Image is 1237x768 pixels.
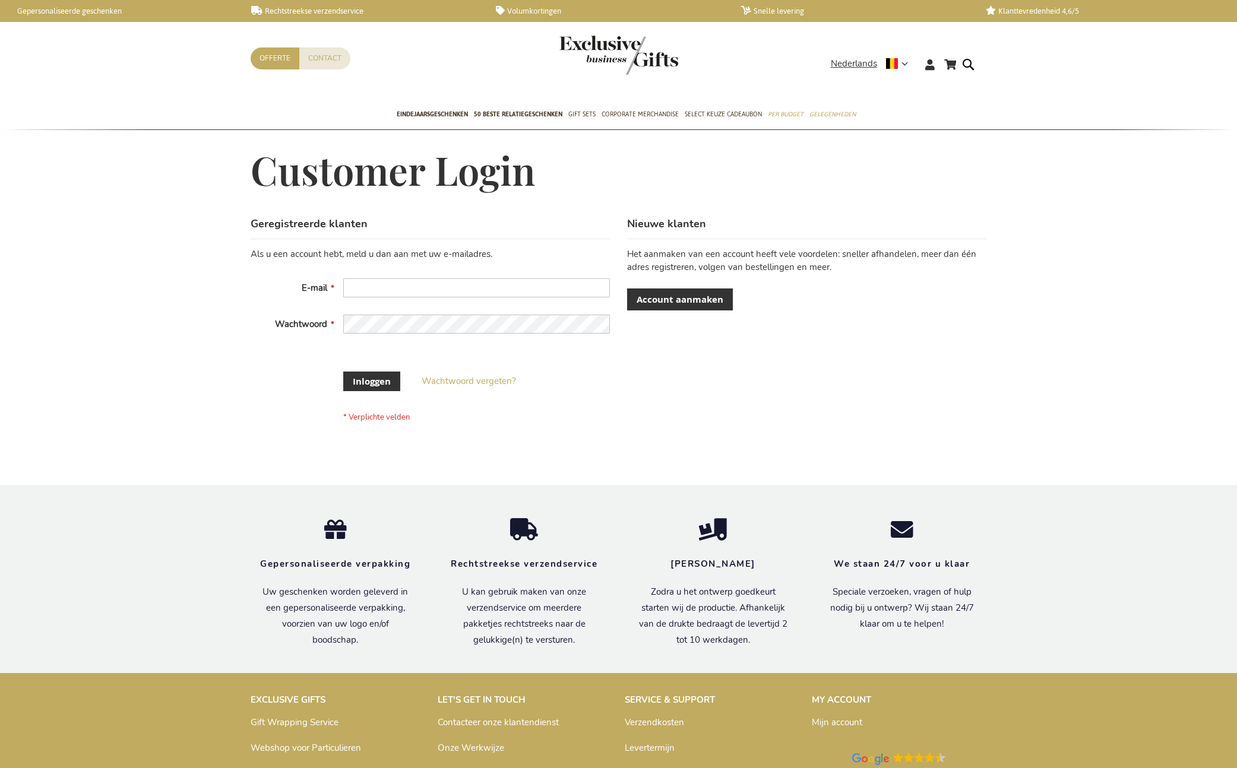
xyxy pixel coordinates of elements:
[343,372,400,391] button: Inloggen
[627,217,706,231] strong: Nieuwe klanten
[852,753,889,765] img: Google
[353,375,391,388] span: Inloggen
[251,144,536,195] span: Customer Login
[438,742,504,754] a: Onze Werkwijze
[422,375,516,388] a: Wachtwoord vergeten?
[397,108,468,120] span: Eindejaarsgeschenken
[831,57,877,71] span: Nederlands
[809,108,856,120] span: Gelegenheden
[438,694,526,706] strong: LET'S GET IN TOUCH
[251,248,610,261] div: Als u een account hebt, meld u dan aan met uw e-mailadres.
[834,558,970,570] strong: We staan 24/7 voor u klaar
[602,108,679,120] span: Corporate Merchandise
[768,108,803,120] span: Per Budget
[275,318,327,330] span: Wachtwoord
[474,108,562,120] span: 50 beste relatiegeschenken
[685,108,762,120] span: Select Keuze Cadeaubon
[625,694,715,706] strong: SERVICE & SUPPORT
[625,716,684,728] a: Verzendkosten
[627,288,733,310] a: Account aanmaken
[812,694,871,706] strong: MY ACCOUNT
[251,217,368,231] strong: Geregistreerde klanten
[302,282,327,294] span: E-mail
[935,753,945,763] img: Google
[559,36,678,75] img: Exclusive Business gifts logo
[559,36,619,75] a: store logo
[637,293,723,306] span: Account aanmaken
[904,753,914,763] img: Google
[251,6,477,16] a: Rechtstreekse verzendservice
[438,716,559,728] a: Contacteer onze klantendienst
[986,6,1212,16] a: Klanttevredenheid 4,6/5
[812,716,862,728] a: Mijn account
[637,584,790,648] p: Zodra u het ontwerp goedkeurt starten wij de productie. Afhankelijk van de drukte bedraagt de lev...
[6,6,232,16] a: Gepersonaliseerde geschenken
[670,558,755,570] strong: [PERSON_NAME]
[825,584,979,632] p: Speciale verzoeken, vragen of hulp nodig bij u ontwerp? Wij staan 24/7 klaar om u te helpen!
[422,375,516,387] span: Wachtwoord vergeten?
[260,558,410,570] strong: Gepersonaliseerde verpakking
[251,47,299,69] a: Offerte
[831,57,916,71] div: Nederlands
[251,716,338,728] a: Gift Wrapping Service
[299,47,350,69] a: Contact
[251,694,325,706] strong: EXCLUSIVE GIFTS
[568,108,596,120] span: Gift Sets
[343,278,610,297] input: E-mail
[627,248,986,274] p: Het aanmaken van een account heeft vele voordelen: sneller afhandelen, meer dan één adres registr...
[496,6,722,16] a: Volumkortingen
[925,753,935,763] img: Google
[259,584,412,648] p: Uw geschenken worden geleverd in een gepersonaliseerde verpakking, voorzien van uw logo en/of boo...
[448,584,601,648] p: U kan gebruik maken van onze verzendservice om meerdere pakketjes rechtstreeks naar de gelukkige(...
[741,6,967,16] a: Snelle levering
[915,753,925,763] img: Google
[251,742,361,754] a: Webshop voor Particulieren
[625,742,675,754] a: Levertermijn
[893,753,903,763] img: Google
[451,558,597,570] strong: Rechtstreekse verzendservice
